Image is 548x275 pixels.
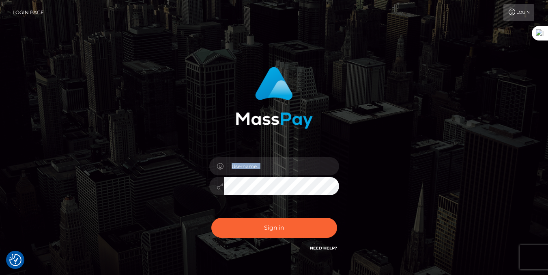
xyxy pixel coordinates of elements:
a: Login Page [13,4,44,21]
button: Sign in [211,218,337,238]
button: Consent Preferences [9,254,21,266]
a: Login [503,4,534,21]
img: Revisit consent button [9,254,21,266]
img: MassPay Login [236,67,313,129]
a: Need Help? [310,245,337,251]
input: Username... [224,157,339,175]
